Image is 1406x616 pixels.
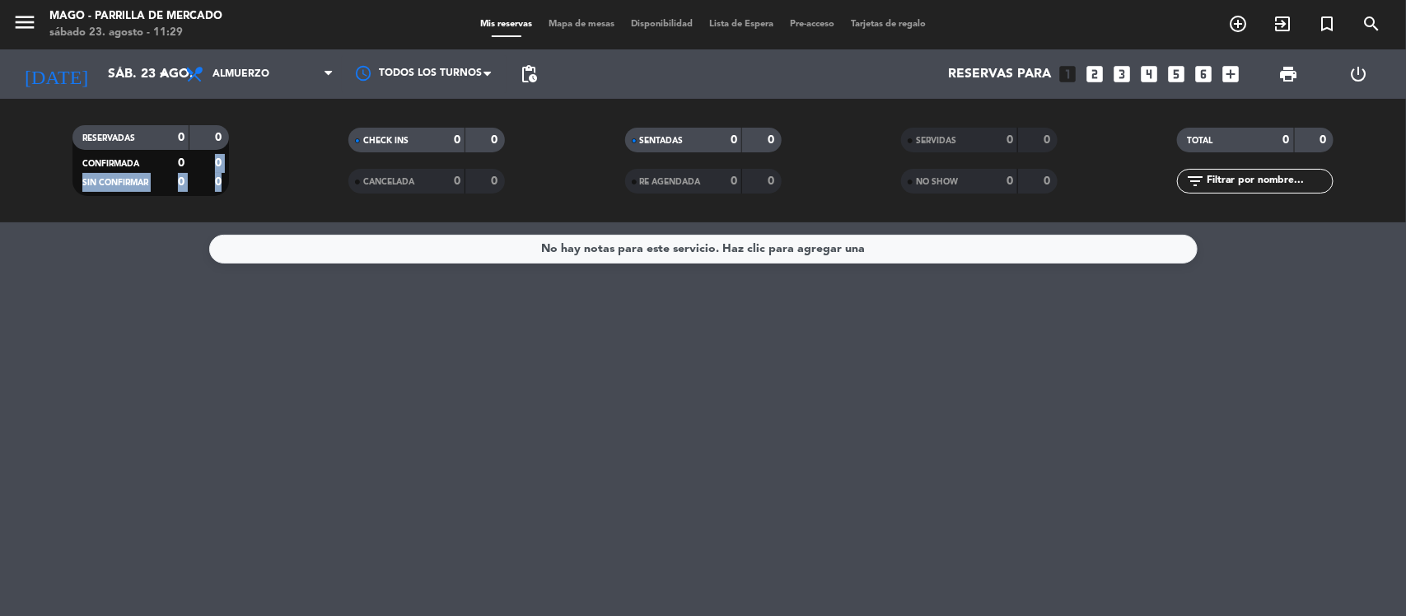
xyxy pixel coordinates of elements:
span: Disponibilidad [623,20,701,29]
span: RE AGENDADA [640,178,701,186]
strong: 0 [1044,175,1053,187]
strong: 0 [1283,134,1290,146]
div: Mago - Parrilla de Mercado [49,8,222,25]
strong: 0 [178,157,185,169]
strong: 0 [215,132,225,143]
strong: 0 [768,134,778,146]
div: sábado 23. agosto - 11:29 [49,25,222,41]
span: Pre-acceso [782,20,843,29]
span: CANCELADA [363,178,414,186]
i: [DATE] [12,56,100,92]
span: SERVIDAS [916,137,956,145]
strong: 0 [215,176,225,188]
strong: 0 [1007,134,1013,146]
strong: 0 [492,175,502,187]
i: add_circle_outline [1228,14,1248,34]
input: Filtrar por nombre... [1205,172,1333,190]
strong: 0 [1044,134,1053,146]
span: Tarjetas de regalo [843,20,934,29]
i: looks_two [1085,63,1106,85]
span: pending_actions [519,64,539,84]
span: CONFIRMADA [82,160,139,168]
div: LOG OUT [1324,49,1394,99]
span: Mis reservas [472,20,540,29]
i: looks_6 [1193,63,1215,85]
i: exit_to_app [1273,14,1292,34]
strong: 0 [215,157,225,169]
i: looks_one [1058,63,1079,85]
strong: 0 [731,175,737,187]
span: RESERVADAS [82,134,135,142]
i: filter_list [1185,171,1205,191]
span: TOTAL [1187,137,1212,145]
span: SENTADAS [640,137,684,145]
div: No hay notas para este servicio. Haz clic para agregar una [541,240,865,259]
strong: 0 [1007,175,1013,187]
strong: 0 [731,134,737,146]
strong: 0 [1320,134,1330,146]
span: Reservas para [949,67,1052,82]
span: Almuerzo [213,68,269,80]
i: looks_5 [1166,63,1188,85]
strong: 0 [768,175,778,187]
i: menu [12,10,37,35]
button: menu [12,10,37,40]
i: search [1362,14,1381,34]
strong: 0 [454,134,460,146]
i: looks_4 [1139,63,1161,85]
i: add_box [1221,63,1242,85]
span: print [1278,64,1298,84]
strong: 0 [454,175,460,187]
i: looks_3 [1112,63,1133,85]
i: turned_in_not [1317,14,1337,34]
span: NO SHOW [916,178,958,186]
span: SIN CONFIRMAR [82,179,148,187]
strong: 0 [178,176,185,188]
span: CHECK INS [363,137,409,145]
strong: 0 [492,134,502,146]
strong: 0 [178,132,185,143]
i: arrow_drop_down [153,64,173,84]
span: Mapa de mesas [540,20,623,29]
span: Lista de Espera [701,20,782,29]
i: power_settings_new [1348,64,1368,84]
